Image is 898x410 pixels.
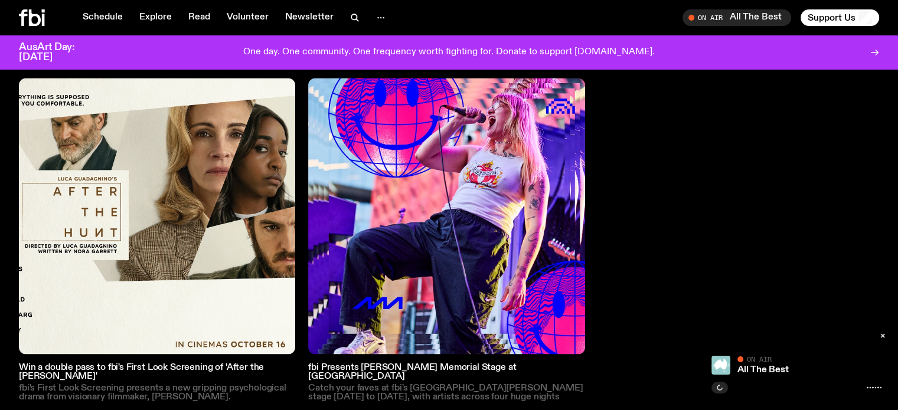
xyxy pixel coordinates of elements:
[76,9,130,26] a: Schedule
[132,9,179,26] a: Explore
[19,42,94,63] h3: AusArt Day: [DATE]
[747,355,772,363] span: On Air
[19,384,295,402] p: fbi's First Look Screening presents a new gripping psychological drama from visionary filmmaker, ...
[19,78,295,402] a: Win a double pass to fbi's First Look Screening of 'After the [PERSON_NAME]'fbi's First Look Scre...
[801,9,879,26] button: Support Us
[243,47,655,58] p: One day. One community. One frequency worth fighting for. Donate to support [DOMAIN_NAME].
[808,12,855,23] span: Support Us
[308,78,584,402] a: fbi Presents [PERSON_NAME] Memorial Stage at [GEOGRAPHIC_DATA]Catch your faves at fbi's [GEOGRAPH...
[278,9,341,26] a: Newsletter
[683,9,791,26] button: On AirAll The Best
[220,9,276,26] a: Volunteer
[308,384,584,402] p: Catch your faves at fbi's [GEOGRAPHIC_DATA][PERSON_NAME] stage [DATE] to [DATE], with artists acr...
[737,365,789,375] a: All The Best
[308,363,584,381] h3: fbi Presents [PERSON_NAME] Memorial Stage at [GEOGRAPHIC_DATA]
[19,363,295,381] h3: Win a double pass to fbi's First Look Screening of 'After the [PERSON_NAME]'
[181,9,217,26] a: Read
